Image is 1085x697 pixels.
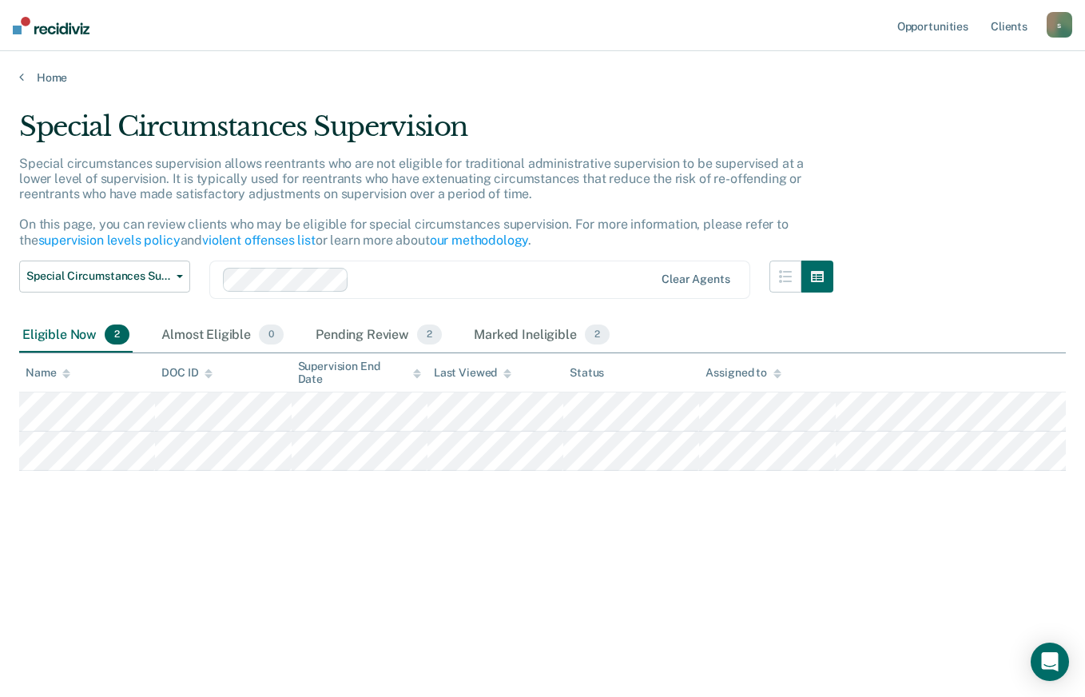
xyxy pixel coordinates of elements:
button: s [1047,12,1072,38]
div: Open Intercom Messenger [1031,643,1069,681]
img: Recidiviz [13,17,89,34]
span: 2 [105,325,129,345]
div: Supervision End Date [298,360,421,387]
div: Name [26,366,70,380]
a: Home [19,70,1066,85]
span: 0 [259,325,284,345]
div: Last Viewed [434,366,511,380]
div: Almost Eligible0 [158,318,287,353]
div: DOC ID [161,366,213,380]
span: 2 [417,325,442,345]
div: Assigned to [705,366,781,380]
div: Marked Ineligible2 [471,318,613,353]
div: Status [570,366,604,380]
div: Eligible Now2 [19,318,133,353]
div: Pending Review2 [312,318,445,353]
button: Special Circumstances Supervision [19,261,190,293]
span: Special Circumstances Supervision [26,269,170,283]
span: 2 [585,325,610,345]
a: violent offenses list [202,233,316,248]
p: Special circumstances supervision allows reentrants who are not eligible for traditional administ... [19,156,804,248]
a: supervision levels policy [38,233,181,248]
div: Special Circumstances Supervision [19,110,833,156]
a: our methodology [430,233,529,248]
div: Clear agents [662,273,729,286]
